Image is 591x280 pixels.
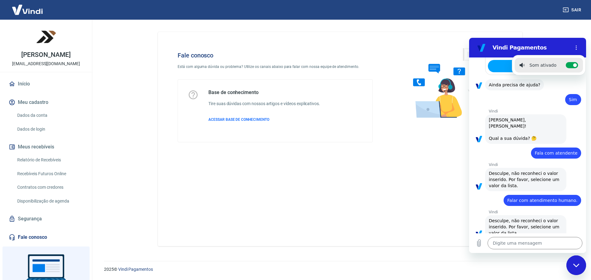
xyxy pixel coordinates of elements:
a: Segurança [7,212,85,226]
img: Vindi [7,0,47,19]
button: Meu cadastro [7,96,85,109]
a: ACESSAR BASE DE CONHECIMENTO [208,117,320,122]
a: Início [7,77,85,91]
p: Está com alguma dúvida ou problema? Utilize os canais abaixo para falar com nossa equipe de atend... [178,64,373,69]
span: ACESSAR BASE DE CONHECIMENTO [208,117,269,122]
a: Disponibilização de agenda [15,195,85,207]
p: [EMAIL_ADDRESS][DOMAIN_NAME] [12,61,80,67]
a: Dados de login [15,123,85,136]
p: 2025 © [104,266,576,273]
a: Vindi Pagamentos [118,267,153,272]
a: Contratos com credores [15,181,85,194]
h5: Base de conhecimento [208,89,320,96]
h6: Tire suas dúvidas com nossos artigos e vídeos explicativos. [208,101,320,107]
h4: Fale conosco [178,52,373,59]
button: Sair [561,4,584,16]
a: Dados da conta [15,109,85,122]
a: Fale conosco [7,231,85,244]
p: [PERSON_NAME] [21,52,70,58]
iframe: Janela de mensagens [469,38,586,253]
img: f54da630-c22f-4bd4-a4b1-c2d8d210fc26.jpeg [34,25,58,49]
a: Recebíveis Futuros Online [15,168,85,180]
a: Relatório de Recebíveis [15,154,85,166]
iframe: Botão para abrir a janela de mensagens, conversa em andamento [566,255,586,275]
img: Fale conosco [401,42,494,124]
button: Meus recebíveis [7,140,85,154]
